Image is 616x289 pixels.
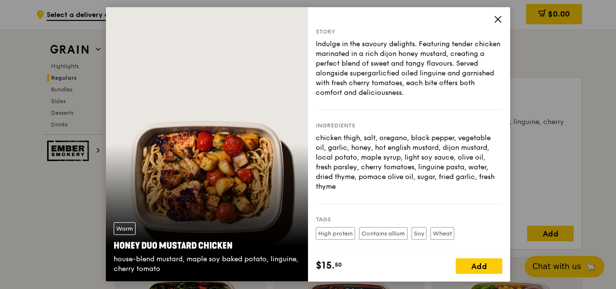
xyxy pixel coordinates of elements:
[430,227,454,240] label: Wheat
[114,222,136,235] div: Warm
[316,216,502,223] div: Tags
[316,122,502,129] div: Ingredients
[316,133,502,192] div: chicken thigh, salt, oregano, black pepper, vegetable oil, garlic, honey, hot english mustard, di...
[114,239,300,253] div: Honey Duo Mustard Chicken
[359,227,408,240] label: Contains allium
[456,258,502,274] div: Add
[316,39,502,98] div: Indulge in the savoury delights. Featuring tender chicken marinated in a rich dijon honey mustard...
[316,28,502,36] div: Story
[316,258,335,273] span: $15.
[114,254,300,274] div: house-blend mustard, maple soy baked potato, linguine, cherry tomato
[316,227,355,240] label: High protein
[411,227,427,240] label: Soy
[335,261,342,269] span: 50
